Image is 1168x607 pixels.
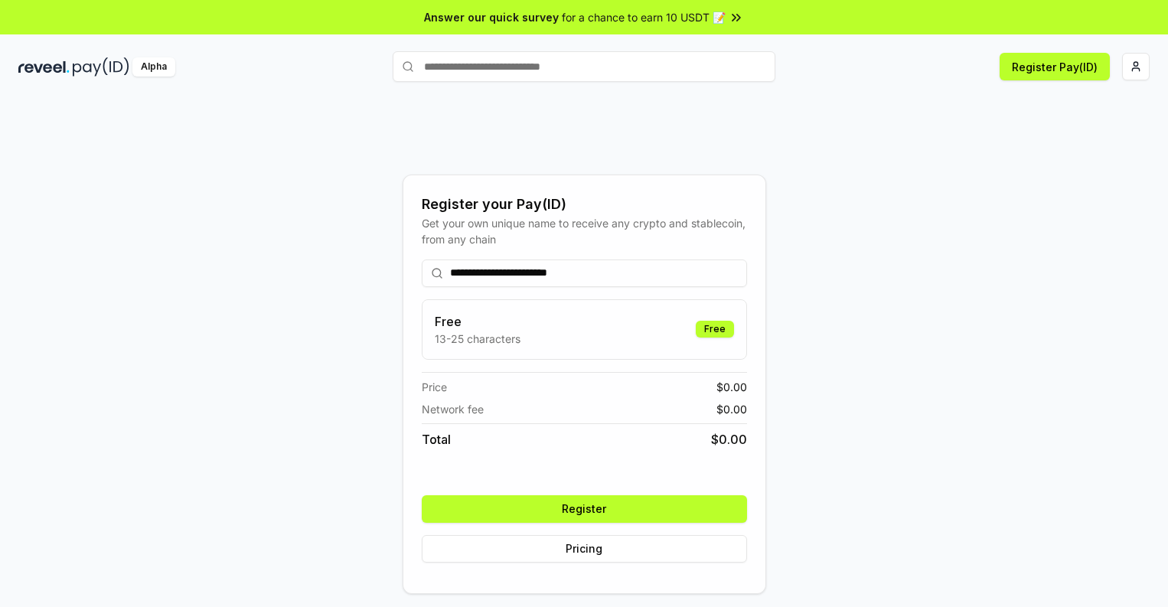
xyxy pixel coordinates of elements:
[562,9,726,25] span: for a chance to earn 10 USDT 📝
[424,9,559,25] span: Answer our quick survey
[422,430,451,449] span: Total
[422,401,484,417] span: Network fee
[711,430,747,449] span: $ 0.00
[422,215,747,247] div: Get your own unique name to receive any crypto and stablecoin, from any chain
[1000,53,1110,80] button: Register Pay(ID)
[422,535,747,563] button: Pricing
[73,57,129,77] img: pay_id
[435,331,520,347] p: 13-25 characters
[422,194,747,215] div: Register your Pay(ID)
[18,57,70,77] img: reveel_dark
[716,379,747,395] span: $ 0.00
[696,321,734,338] div: Free
[422,379,447,395] span: Price
[716,401,747,417] span: $ 0.00
[435,312,520,331] h3: Free
[422,495,747,523] button: Register
[132,57,175,77] div: Alpha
